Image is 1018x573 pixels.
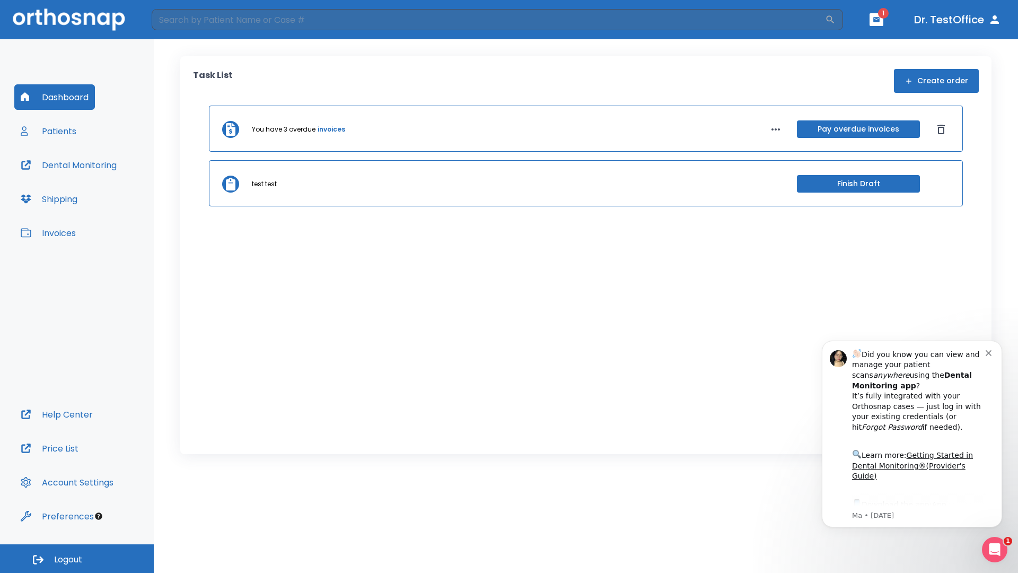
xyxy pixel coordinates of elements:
[46,176,141,195] a: App Store
[910,10,1005,29] button: Dr. TestOffice
[14,186,84,212] button: Shipping
[46,186,180,196] p: Message from Ma, sent 1w ago
[14,118,83,144] button: Patients
[13,8,125,30] img: Orthosnap
[54,554,82,566] span: Logout
[14,84,95,110] button: Dashboard
[797,120,920,138] button: Pay overdue invoices
[14,470,120,495] button: Account Settings
[14,503,100,529] button: Preferences
[180,23,188,31] button: Dismiss notification
[14,402,99,427] button: Help Center
[1004,537,1012,545] span: 1
[252,125,315,134] p: You have 3 overdue
[152,9,825,30] input: Search by Patient Name or Case #
[982,537,1007,562] iframe: Intercom live chat
[318,125,345,134] a: invoices
[797,175,920,193] button: Finish Draft
[252,179,277,189] p: test test
[14,152,123,178] button: Dental Monitoring
[14,220,82,246] button: Invoices
[14,436,85,461] button: Price List
[894,69,979,93] button: Create order
[878,8,889,19] span: 1
[94,511,103,521] div: Tooltip anchor
[193,69,233,93] p: Task List
[933,121,950,138] button: Dismiss
[46,173,180,227] div: Download the app: | ​ Let us know if you need help getting started!
[806,325,1018,544] iframe: Intercom notifications message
